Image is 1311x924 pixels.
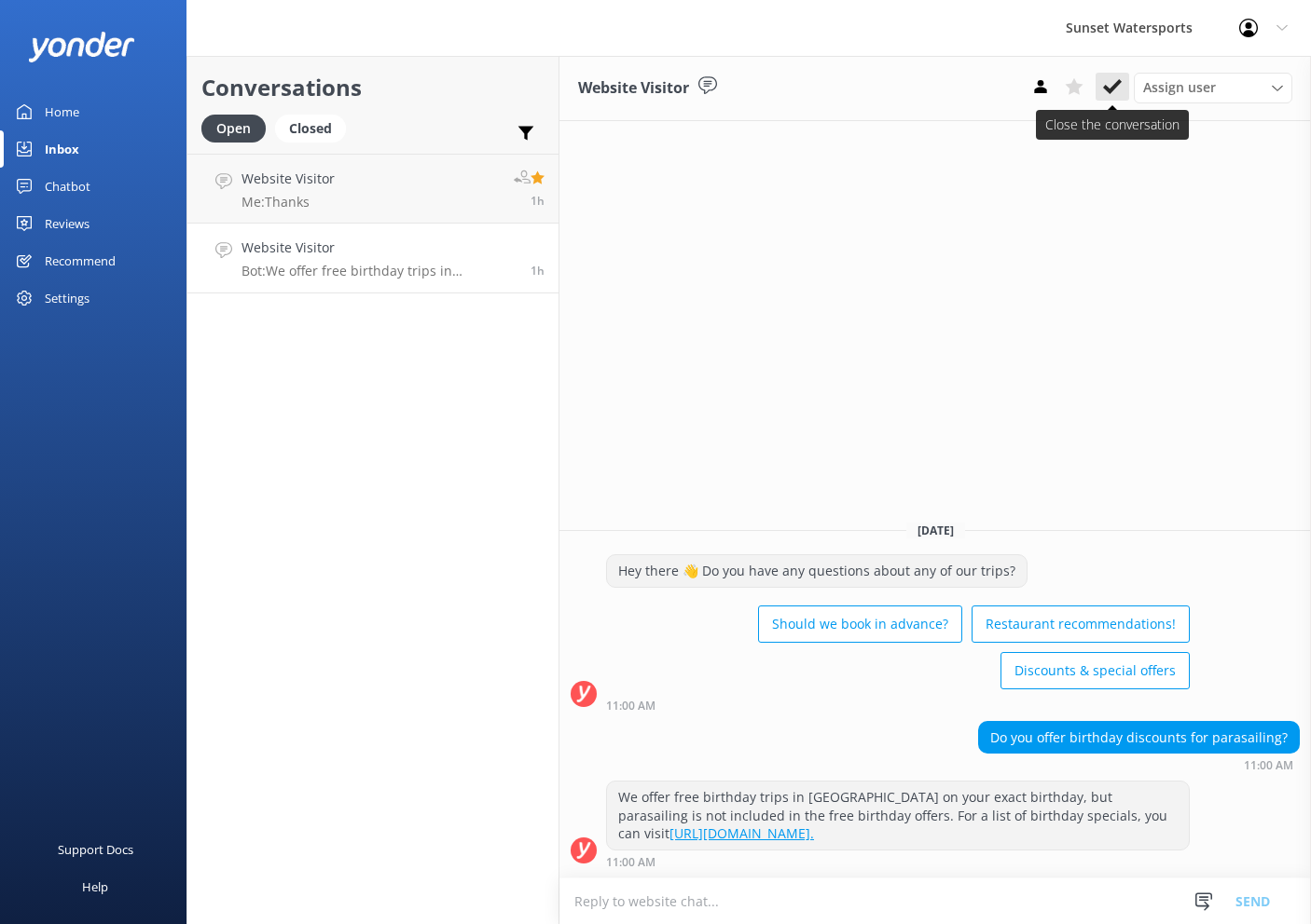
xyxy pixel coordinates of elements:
button: Restaurant recommendations! [972,605,1190,643]
div: Aug 24 2025 10:00am (UTC -05:00) America/Cancun [606,855,1190,868]
a: Closed [275,117,355,138]
div: Home [45,93,79,130]
div: Settings [45,279,90,317]
strong: 11:00 AM [606,700,655,712]
a: [URL][DOMAIN_NAME]. [669,824,814,842]
div: Aug 24 2025 10:00am (UTC -05:00) America/Cancun [978,758,1300,771]
div: Help [82,868,108,905]
button: Should we book in advance? [758,605,962,643]
span: [DATE] [906,523,965,538]
a: Website VisitorMe:Thanks1h [187,154,559,224]
p: Me: Thanks [241,194,335,211]
p: Bot: We offer free birthday trips in [GEOGRAPHIC_DATA] on your exact birthday, but parasailing is... [241,263,517,279]
div: Reviews [45,205,90,242]
a: Open [201,117,275,138]
div: We offer free birthday trips in [GEOGRAPHIC_DATA] on your exact birthday, but parasailing is not ... [607,781,1189,849]
div: Closed [275,115,346,143]
div: Chatbot [45,168,90,205]
img: yonder-white-logo.png [28,32,135,62]
h4: Website Visitor [241,169,335,189]
h2: Conversations [201,70,545,105]
span: Aug 24 2025 10:46am (UTC -05:00) America/Cancun [531,193,545,209]
div: Support Docs [58,831,133,868]
a: Website VisitorBot:We offer free birthday trips in [GEOGRAPHIC_DATA] on your exact birthday, but ... [187,224,559,293]
span: Assign user [1143,77,1216,98]
button: Discounts & special offers [1000,652,1190,689]
div: Open [201,115,266,143]
strong: 11:00 AM [1244,760,1293,771]
div: Inbox [45,130,79,168]
strong: 11:00 AM [606,857,655,868]
div: Recommend [45,242,116,279]
div: Hey there 👋 Do you have any questions about any of our trips? [607,555,1027,587]
div: Aug 24 2025 10:00am (UTC -05:00) America/Cancun [606,699,1190,712]
span: Aug 24 2025 10:00am (UTC -05:00) America/Cancun [531,263,545,279]
h4: Website Visitor [241,238,517,258]
h3: Website Visitor [578,76,689,101]
div: Do you offer birthday discounts for parasailing? [979,722,1299,754]
div: Assign User [1134,73,1292,102]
